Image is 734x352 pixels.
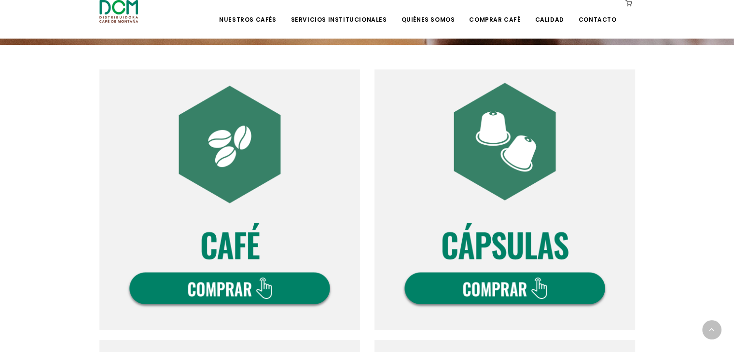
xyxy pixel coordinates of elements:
a: Quiénes Somos [395,1,460,24]
a: Contacto [573,1,623,24]
a: Comprar Café [463,1,526,24]
a: Calidad [529,1,569,24]
a: Servicios Institucionales [285,1,392,24]
a: Nuestros Cafés [213,1,282,24]
img: DCM-WEB-BOT-COMPRA-V2024-01.png [99,69,360,330]
img: DCM-WEB-BOT-COMPRA-V2024-02.png [374,69,635,330]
